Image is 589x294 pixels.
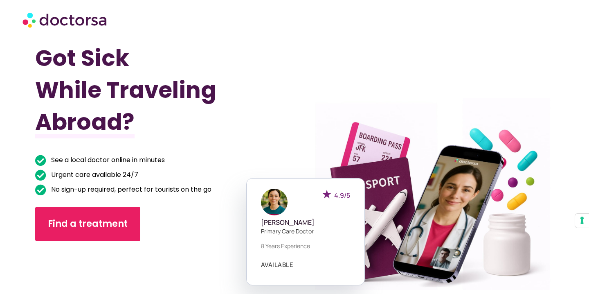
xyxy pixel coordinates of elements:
[334,191,350,200] span: 4.9/5
[49,184,211,195] span: No sign-up required, perfect for tourists on the go
[35,207,140,241] a: Find a treatment
[261,242,350,250] p: 8 years experience
[575,214,589,228] button: Your consent preferences for tracking technologies
[49,154,165,166] span: See a local doctor online in minutes
[49,169,138,181] span: Urgent care available 24/7
[48,217,128,231] span: Find a treatment
[261,262,294,268] a: AVAILABLE
[261,262,294,268] span: AVAILABLE
[261,227,350,235] p: Primary care doctor
[261,219,350,226] h5: [PERSON_NAME]
[35,42,256,138] h1: Got Sick While Traveling Abroad?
